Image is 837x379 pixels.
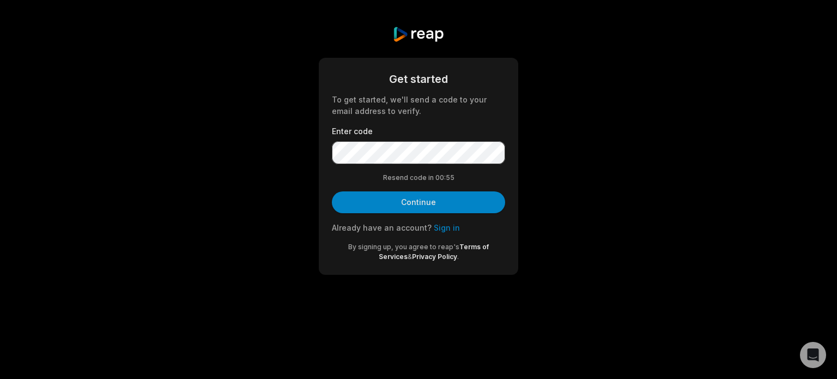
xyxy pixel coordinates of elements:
[332,191,505,213] button: Continue
[348,243,459,251] span: By signing up, you agree to reap's
[332,94,505,117] div: To get started, we'll send a code to your email address to verify.
[434,223,460,232] a: Sign in
[408,252,412,261] span: &
[332,173,505,183] div: Resend code in 00:
[332,71,505,87] div: Get started
[392,26,444,43] img: reap
[412,252,457,261] a: Privacy Policy
[457,252,459,261] span: .
[379,243,489,261] a: Terms of Services
[446,173,454,183] span: 55
[332,223,432,232] span: Already have an account?
[332,125,505,137] label: Enter code
[800,342,826,368] div: Open Intercom Messenger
